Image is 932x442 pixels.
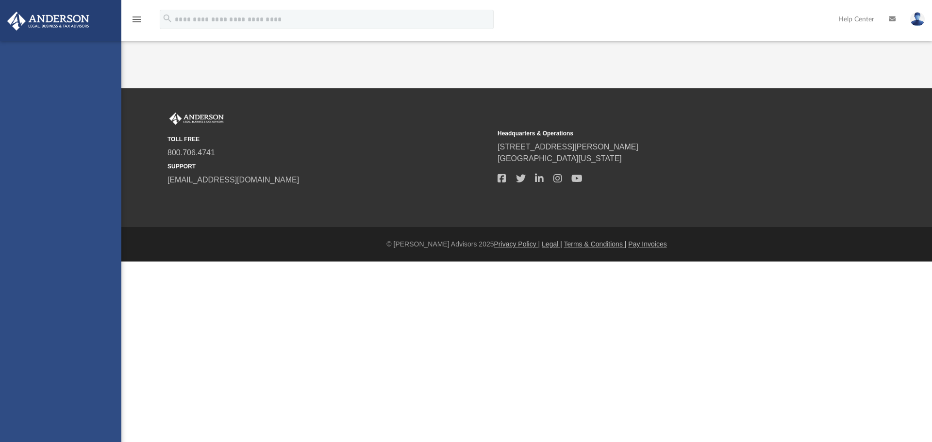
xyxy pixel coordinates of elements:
a: Legal | [542,240,562,248]
img: Anderson Advisors Platinum Portal [4,12,92,31]
img: User Pic [910,12,925,26]
i: search [162,13,173,24]
small: SUPPORT [167,162,491,171]
div: © [PERSON_NAME] Advisors 2025 [121,239,932,249]
a: Pay Invoices [628,240,666,248]
a: [EMAIL_ADDRESS][DOMAIN_NAME] [167,176,299,184]
a: 800.706.4741 [167,148,215,157]
img: Anderson Advisors Platinum Portal [167,113,226,125]
a: Privacy Policy | [494,240,540,248]
a: [GEOGRAPHIC_DATA][US_STATE] [498,154,622,163]
a: [STREET_ADDRESS][PERSON_NAME] [498,143,638,151]
a: menu [131,18,143,25]
small: Headquarters & Operations [498,129,821,138]
i: menu [131,14,143,25]
small: TOLL FREE [167,135,491,144]
a: Terms & Conditions | [564,240,627,248]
